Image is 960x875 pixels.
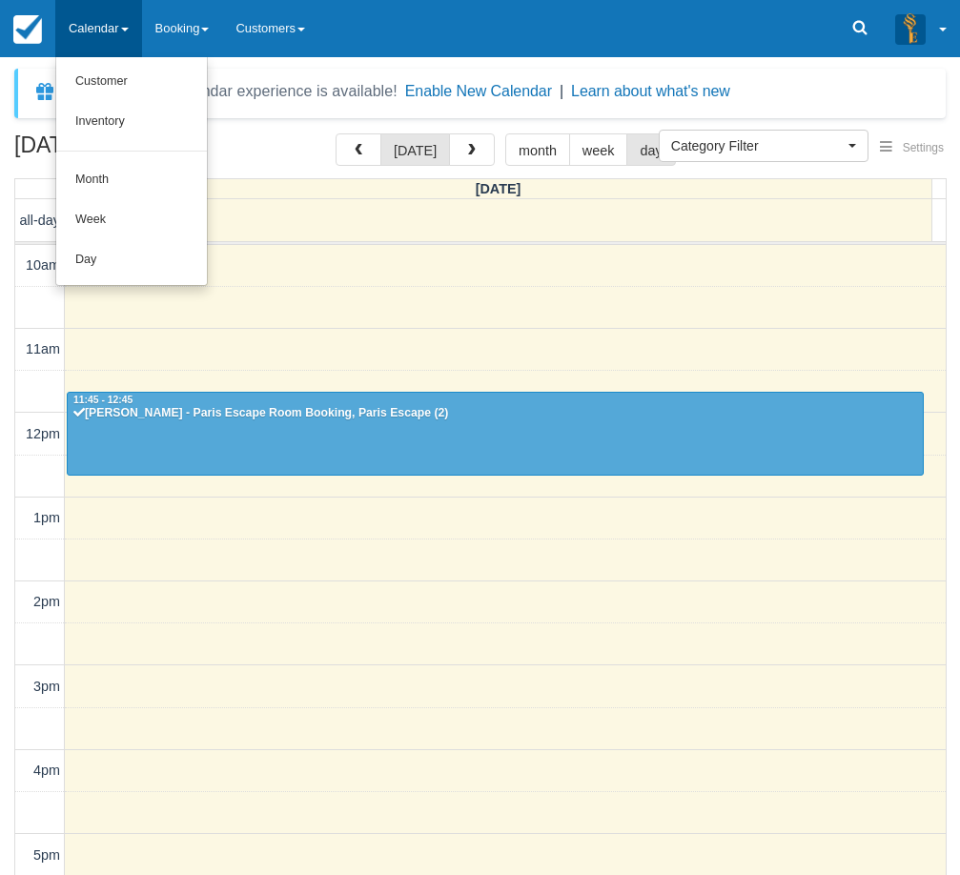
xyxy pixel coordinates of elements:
a: 11:45 - 12:45[PERSON_NAME] - Paris Escape Room Booking, Paris Escape (2) [67,392,924,476]
span: | [560,83,563,99]
span: 5pm [33,847,60,863]
span: all-day [20,213,60,228]
a: Week [56,200,207,240]
a: Month [56,160,207,200]
a: Inventory [56,102,207,142]
span: 4pm [33,763,60,778]
a: Customer [56,62,207,102]
img: A3 [895,13,926,44]
span: 11:45 - 12:45 [73,395,133,405]
button: [DATE] [380,133,450,166]
button: week [569,133,628,166]
span: 12pm [26,426,60,441]
img: checkfront-main-nav-mini-logo.png [13,15,42,44]
button: Enable New Calendar [405,82,552,101]
ul: Calendar [55,57,208,286]
span: Category Filter [671,136,844,155]
span: 1pm [33,510,60,525]
button: Category Filter [659,130,868,162]
a: Day [56,240,207,280]
button: Settings [868,134,955,162]
span: [DATE] [476,181,521,196]
span: 2pm [33,594,60,609]
a: Learn about what's new [571,83,730,99]
button: month [505,133,570,166]
span: Settings [903,141,944,154]
span: 10am [26,257,60,273]
div: [PERSON_NAME] - Paris Escape Room Booking, Paris Escape (2) [72,406,918,421]
span: 3pm [33,679,60,694]
button: day [626,133,675,166]
span: 11am [26,341,60,356]
div: A new Booking Calendar experience is available! [64,80,398,103]
h2: [DATE] [14,133,255,169]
